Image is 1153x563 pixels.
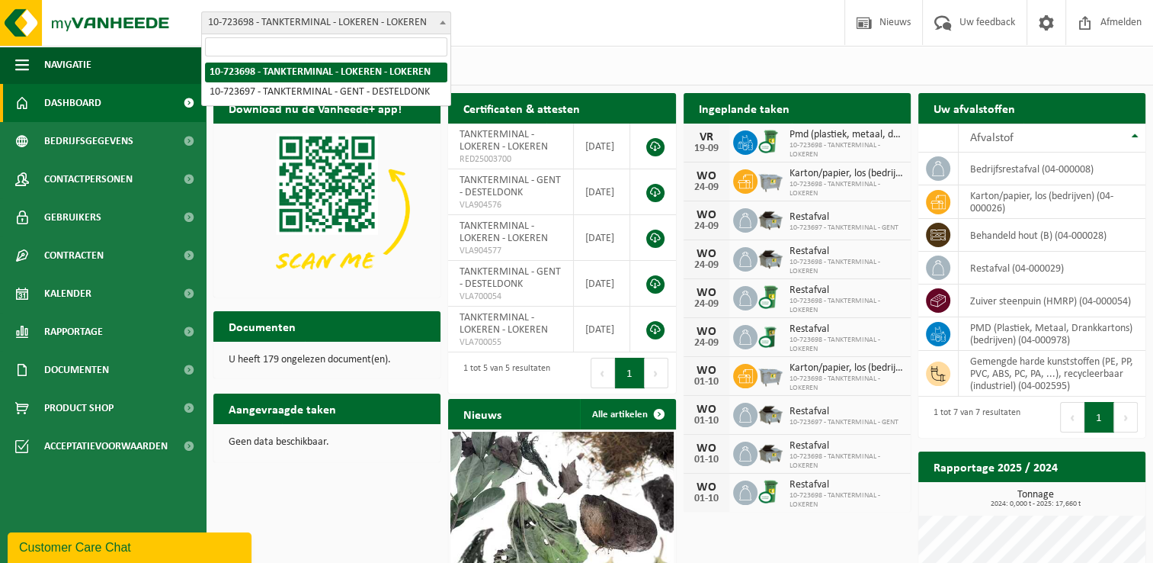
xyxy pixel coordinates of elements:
[959,351,1145,397] td: gemengde harde kunststoffen (PE, PP, PVC, ABS, PC, PA, ...), recycleerbaar (industriel) (04-002595)
[44,84,101,122] span: Dashboard
[213,124,440,294] img: Download de VHEPlus App
[918,93,1030,123] h2: Uw afvalstoffen
[684,93,805,123] h2: Ingeplande taken
[691,131,722,143] div: VR
[201,11,451,34] span: 10-723698 - TANKTERMINAL - LOKEREN - LOKEREN
[789,336,903,354] span: 10-723698 - TANKTERMINAL - LOKEREN
[970,132,1014,144] span: Afvalstof
[757,362,783,388] img: WB-2500-GAL-GY-01
[460,153,561,166] span: RED25003700
[789,406,898,418] span: Restafval
[44,160,133,198] span: Contactpersonen
[448,93,595,123] h2: Certificaten & attesten
[789,362,903,375] span: Karton/papier, los (bedrijven)
[789,246,903,258] span: Restafval
[691,143,722,154] div: 19-09
[959,317,1145,351] td: PMD (Plastiek, Metaal, Drankkartons) (bedrijven) (04-000978)
[789,375,903,393] span: 10-723698 - TANKTERMINAL - LOKEREN
[789,180,903,198] span: 10-723698 - TANKTERMINAL - LOKEREN
[757,401,783,426] img: WB-5000-GAL-GY-01
[1084,402,1114,433] button: 1
[574,307,631,352] td: [DATE]
[44,313,103,351] span: Rapportage
[691,338,722,349] div: 24-09
[448,399,517,429] h2: Nieuws
[8,529,255,563] iframe: chat widget
[757,206,783,232] img: WB-5000-GAL-GY-01
[44,46,91,84] span: Navigatie
[691,209,722,221] div: WO
[789,491,903,510] span: 10-723698 - TANKTERMINAL - LOKEREN
[918,452,1073,481] h2: Rapportage 2025 / 2024
[926,401,1020,434] div: 1 tot 7 van 7 resultaten
[789,285,903,297] span: Restafval
[691,365,722,377] div: WO
[213,93,417,123] h2: Download nu de Vanheede+ app!
[789,440,903,452] span: Restafval
[44,389,114,427] span: Product Shop
[691,455,722,465] div: 01-10
[44,122,133,160] span: Bedrijfsgegevens
[757,439,783,465] img: WB-5000-GAL-GY-04
[789,323,903,336] span: Restafval
[691,221,722,232] div: 24-09
[691,416,722,426] div: 01-10
[691,481,722,494] div: WO
[213,394,351,423] h2: Aangevraagde taken
[574,124,631,169] td: [DATE]
[789,258,903,276] span: 10-723698 - TANKTERMINAL - LOKEREN
[229,355,425,365] p: U heeft 179 ongelezen document(en).
[959,219,1145,252] td: behandeld hout (B) (04-000028)
[591,358,615,388] button: Previous
[757,245,783,271] img: WB-5000-GAL-GY-04
[691,170,722,182] div: WO
[691,377,722,388] div: 01-10
[615,358,645,388] button: 1
[456,356,550,390] div: 1 tot 5 van 5 resultaten
[580,399,674,429] a: Alle artikelen
[574,169,631,215] td: [DATE]
[789,224,898,233] span: 10-723697 - TANKTERMINAL - GENT
[460,266,561,290] span: TANKTERMINAL - GENT - DESTELDONK
[691,248,722,260] div: WO
[691,442,722,455] div: WO
[229,437,425,448] p: Geen data beschikbaar.
[460,129,548,153] span: TANKTERMINAL - LOKEREN - LOKEREN
[959,285,1145,317] td: zuiver steenpuin (HMRP) (04-000054)
[205,63,447,82] li: 10-723698 - TANKTERMINAL - LOKEREN - LOKEREN
[691,494,722,504] div: 01-10
[691,287,722,299] div: WO
[691,260,722,271] div: 24-09
[205,82,447,102] li: 10-723697 - TANKTERMINAL - GENT - DESTELDONK
[460,175,561,198] span: TANKTERMINAL - GENT - DESTELDONK
[460,199,561,211] span: VLA904576
[574,261,631,307] td: [DATE]
[789,211,898,224] span: Restafval
[691,404,722,416] div: WO
[213,311,311,341] h2: Documenten
[926,500,1145,508] span: 2024: 0,000 t - 2025: 17,660 t
[926,490,1145,508] h3: Tonnage
[691,182,722,193] div: 24-09
[789,452,903,471] span: 10-723698 - TANKTERMINAL - LOKEREN
[44,198,101,236] span: Gebruikers
[44,427,168,465] span: Acceptatievoorwaarden
[789,168,903,180] span: Karton/papier, los (bedrijven)
[44,275,91,313] span: Kalender
[959,153,1145,185] td: bedrijfsrestafval (04-000008)
[789,297,903,315] span: 10-723698 - TANKTERMINAL - LOKEREN
[460,336,561,349] span: VLA700055
[789,129,903,141] span: Pmd (plastiek, metaal, drankkartons) (bedrijven)
[757,284,783,310] img: WB-0240-CU
[959,185,1145,219] td: karton/papier, los (bedrijven) (04-000026)
[460,245,561,257] span: VLA904577
[691,299,722,310] div: 24-09
[789,418,898,427] span: 10-723697 - TANKTERMINAL - GENT
[1032,481,1144,512] a: Bekijk rapportage
[460,220,548,244] span: TANKTERMINAL - LOKEREN - LOKEREN
[44,351,109,389] span: Documenten
[460,291,561,303] span: VLA700054
[1114,402,1138,433] button: Next
[789,141,903,159] span: 10-723698 - TANKTERMINAL - LOKEREN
